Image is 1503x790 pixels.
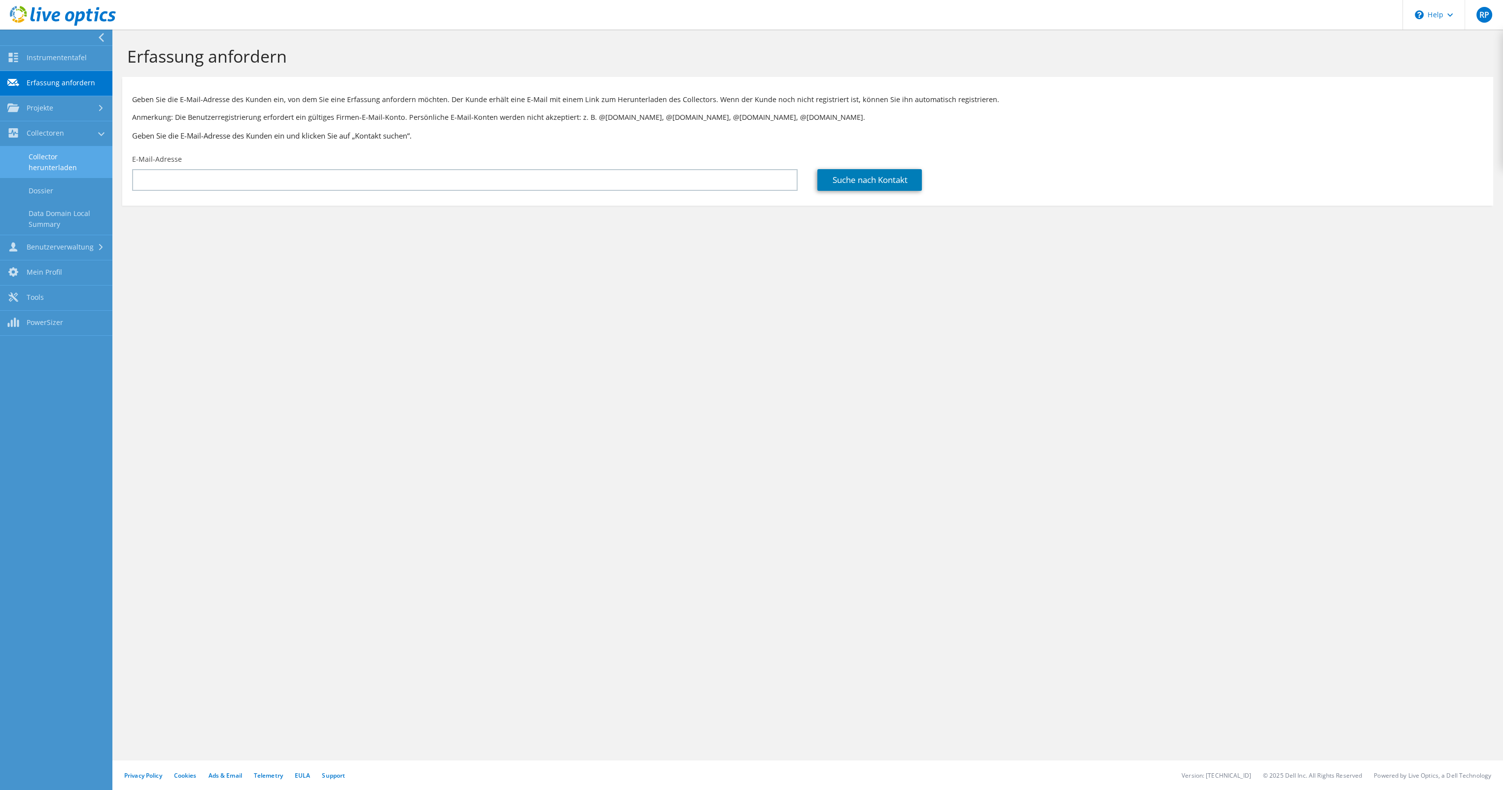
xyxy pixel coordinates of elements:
[209,771,242,780] a: Ads & Email
[132,154,182,164] label: E-Mail-Adresse
[174,771,197,780] a: Cookies
[124,771,162,780] a: Privacy Policy
[132,130,1483,141] h3: Geben Sie die E-Mail-Adresse des Kunden ein und klicken Sie auf „Kontakt suchen“.
[1263,771,1362,780] li: © 2025 Dell Inc. All Rights Reserved
[322,771,345,780] a: Support
[817,169,922,191] a: Suche nach Kontakt
[1415,10,1424,19] svg: \n
[1374,771,1491,780] li: Powered by Live Optics, a Dell Technology
[1476,7,1492,23] span: RP
[132,94,1483,105] p: Geben Sie die E-Mail-Adresse des Kunden ein, von dem Sie eine Erfassung anfordern möchten. Der Ku...
[127,46,1483,67] h1: Erfassung anfordern
[295,771,310,780] a: EULA
[254,771,283,780] a: Telemetry
[132,112,1483,123] p: Anmerkung: Die Benutzerregistrierung erfordert ein gültiges Firmen-E-Mail-Konto. Persönliche E-Ma...
[1182,771,1251,780] li: Version: [TECHNICAL_ID]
